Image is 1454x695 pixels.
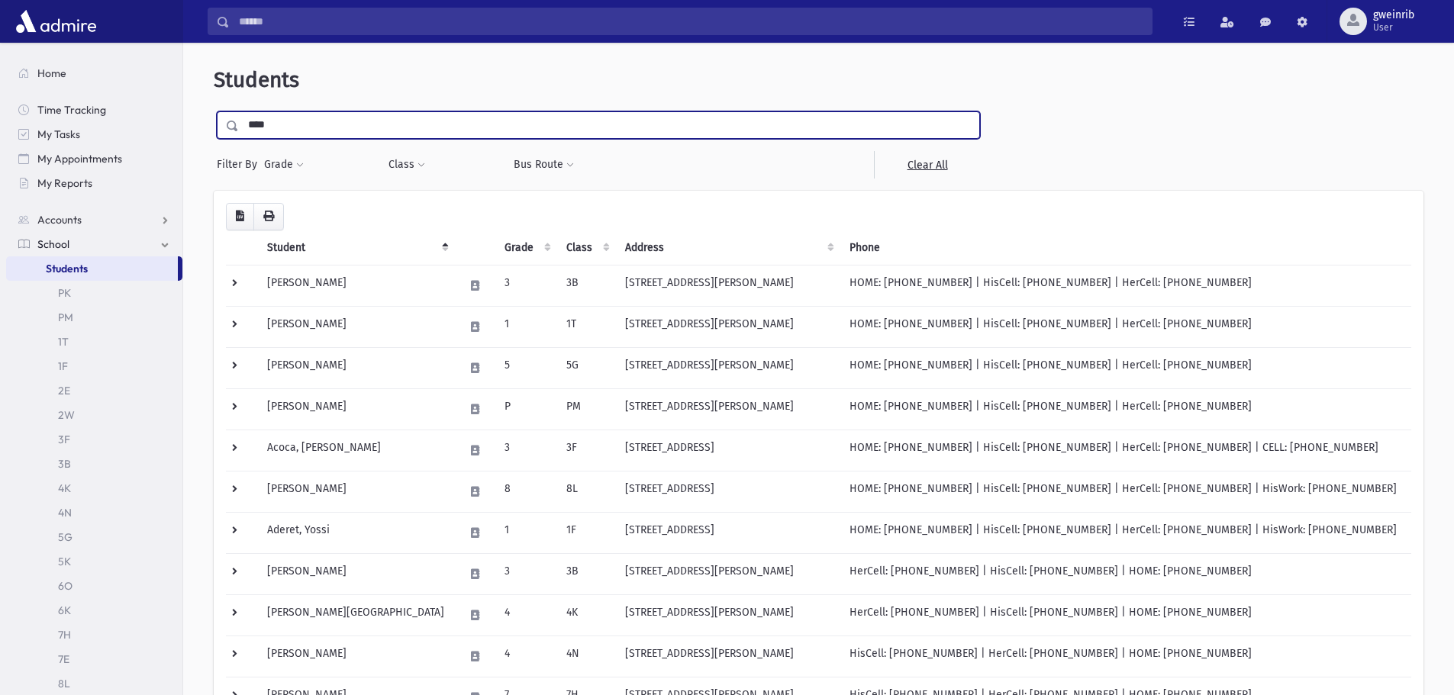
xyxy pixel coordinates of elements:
[6,146,182,171] a: My Appointments
[12,6,100,37] img: AdmirePro
[226,203,254,230] button: CSV
[37,103,106,117] span: Time Tracking
[6,378,182,403] a: 2E
[37,127,80,141] span: My Tasks
[6,549,182,574] a: 5K
[253,203,284,230] button: Print
[840,471,1411,512] td: HOME: [PHONE_NUMBER] | HisCell: [PHONE_NUMBER] | HerCell: [PHONE_NUMBER] | HisWork: [PHONE_NUMBER]
[616,306,840,347] td: [STREET_ADDRESS][PERSON_NAME]
[217,156,263,172] span: Filter By
[840,553,1411,594] td: HerCell: [PHONE_NUMBER] | HisCell: [PHONE_NUMBER] | HOME: [PHONE_NUMBER]
[495,553,557,594] td: 3
[495,306,557,347] td: 1
[840,306,1411,347] td: HOME: [PHONE_NUMBER] | HisCell: [PHONE_NUMBER] | HerCell: [PHONE_NUMBER]
[840,347,1411,388] td: HOME: [PHONE_NUMBER] | HisCell: [PHONE_NUMBER] | HerCell: [PHONE_NUMBER]
[6,403,182,427] a: 2W
[840,388,1411,430] td: HOME: [PHONE_NUMBER] | HisCell: [PHONE_NUMBER] | HerCell: [PHONE_NUMBER]
[495,471,557,512] td: 8
[6,61,182,85] a: Home
[495,265,557,306] td: 3
[37,213,82,227] span: Accounts
[37,237,69,251] span: School
[495,430,557,471] td: 3
[557,347,616,388] td: 5G
[6,452,182,476] a: 3B
[388,151,426,179] button: Class
[495,388,557,430] td: P
[495,512,557,553] td: 1
[230,8,1152,35] input: Search
[616,265,840,306] td: [STREET_ADDRESS][PERSON_NAME]
[616,471,840,512] td: [STREET_ADDRESS]
[557,306,616,347] td: 1T
[6,122,182,146] a: My Tasks
[840,430,1411,471] td: HOME: [PHONE_NUMBER] | HisCell: [PHONE_NUMBER] | HerCell: [PHONE_NUMBER] | CELL: [PHONE_NUMBER]
[557,512,616,553] td: 1F
[37,152,122,166] span: My Appointments
[616,594,840,635] td: [STREET_ADDRESS][PERSON_NAME]
[495,635,557,677] td: 4
[263,151,305,179] button: Grade
[258,594,455,635] td: [PERSON_NAME][GEOGRAPHIC_DATA]
[46,262,88,275] span: Students
[6,427,182,452] a: 3F
[616,512,840,553] td: [STREET_ADDRESS]
[6,232,182,256] a: School
[258,635,455,677] td: [PERSON_NAME]
[616,430,840,471] td: [STREET_ADDRESS]
[6,305,182,330] a: PM
[616,635,840,677] td: [STREET_ADDRESS][PERSON_NAME]
[840,265,1411,306] td: HOME: [PHONE_NUMBER] | HisCell: [PHONE_NUMBER] | HerCell: [PHONE_NUMBER]
[557,430,616,471] td: 3F
[6,171,182,195] a: My Reports
[557,553,616,594] td: 3B
[1373,9,1414,21] span: gweinrib
[557,230,616,265] th: Class: activate to sort column ascending
[840,512,1411,553] td: HOME: [PHONE_NUMBER] | HisCell: [PHONE_NUMBER] | HerCell: [PHONE_NUMBER] | HisWork: [PHONE_NUMBER]
[258,347,455,388] td: [PERSON_NAME]
[258,512,455,553] td: Aderet, Yossi
[258,306,455,347] td: [PERSON_NAME]
[557,594,616,635] td: 4K
[258,471,455,512] td: [PERSON_NAME]
[557,471,616,512] td: 8L
[258,553,455,594] td: [PERSON_NAME]
[495,347,557,388] td: 5
[1373,21,1414,34] span: User
[6,574,182,598] a: 6O
[557,265,616,306] td: 3B
[513,151,575,179] button: Bus Route
[6,330,182,354] a: 1T
[840,230,1411,265] th: Phone
[6,208,182,232] a: Accounts
[6,598,182,623] a: 6K
[258,265,455,306] td: [PERSON_NAME]
[840,635,1411,677] td: HisCell: [PHONE_NUMBER] | HerCell: [PHONE_NUMBER] | HOME: [PHONE_NUMBER]
[6,98,182,122] a: Time Tracking
[6,500,182,525] a: 4N
[874,151,980,179] a: Clear All
[6,354,182,378] a: 1F
[495,230,557,265] th: Grade: activate to sort column ascending
[258,230,455,265] th: Student: activate to sort column descending
[495,594,557,635] td: 4
[214,67,299,92] span: Students
[6,647,182,671] a: 7E
[6,256,178,281] a: Students
[840,594,1411,635] td: HerCell: [PHONE_NUMBER] | HisCell: [PHONE_NUMBER] | HOME: [PHONE_NUMBER]
[557,635,616,677] td: 4N
[616,553,840,594] td: [STREET_ADDRESS][PERSON_NAME]
[258,430,455,471] td: Acoca, [PERSON_NAME]
[6,525,182,549] a: 5G
[6,281,182,305] a: PK
[557,388,616,430] td: PM
[616,230,840,265] th: Address: activate to sort column ascending
[258,388,455,430] td: [PERSON_NAME]
[616,347,840,388] td: [STREET_ADDRESS][PERSON_NAME]
[6,476,182,500] a: 4K
[6,623,182,647] a: 7H
[37,66,66,80] span: Home
[37,176,92,190] span: My Reports
[616,388,840,430] td: [STREET_ADDRESS][PERSON_NAME]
